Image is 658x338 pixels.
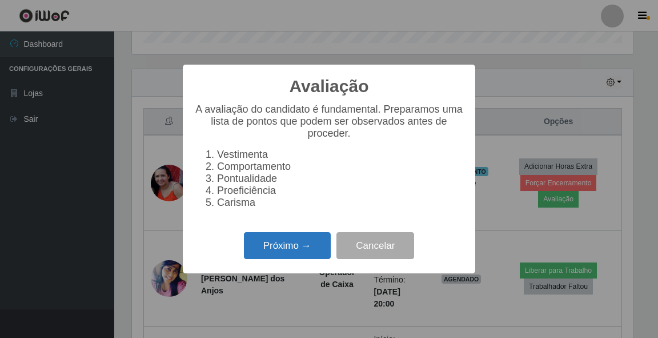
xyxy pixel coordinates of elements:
li: Pontualidade [217,173,464,185]
li: Comportamento [217,161,464,173]
button: Próximo → [244,232,331,259]
p: A avaliação do candidato é fundamental. Preparamos uma lista de pontos que podem ser observados a... [194,104,464,140]
li: Vestimenta [217,149,464,161]
li: Proeficiência [217,185,464,197]
button: Cancelar [336,232,414,259]
h2: Avaliação [290,76,369,97]
li: Carisma [217,197,464,209]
